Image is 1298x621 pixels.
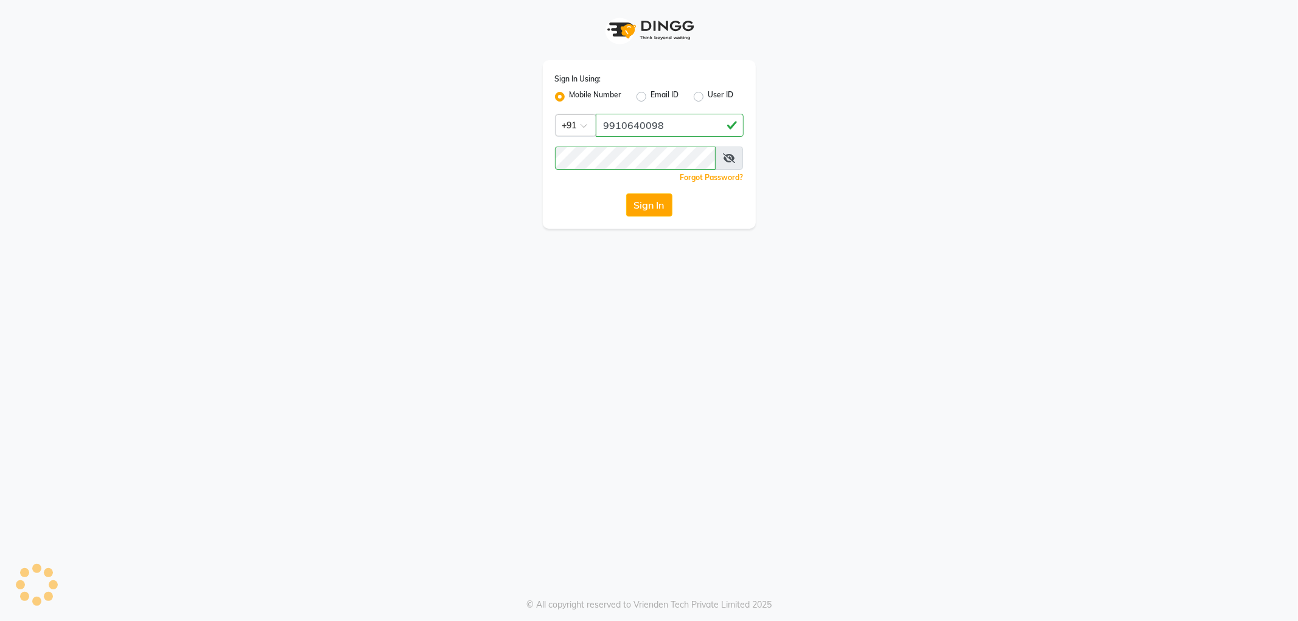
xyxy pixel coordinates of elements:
input: Username [596,114,744,137]
input: Username [555,147,716,170]
a: Forgot Password? [680,173,744,182]
label: Mobile Number [570,89,622,104]
label: Email ID [651,89,679,104]
button: Sign In [626,193,672,217]
img: logo1.svg [601,12,698,48]
label: Sign In Using: [555,74,601,85]
label: User ID [708,89,734,104]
